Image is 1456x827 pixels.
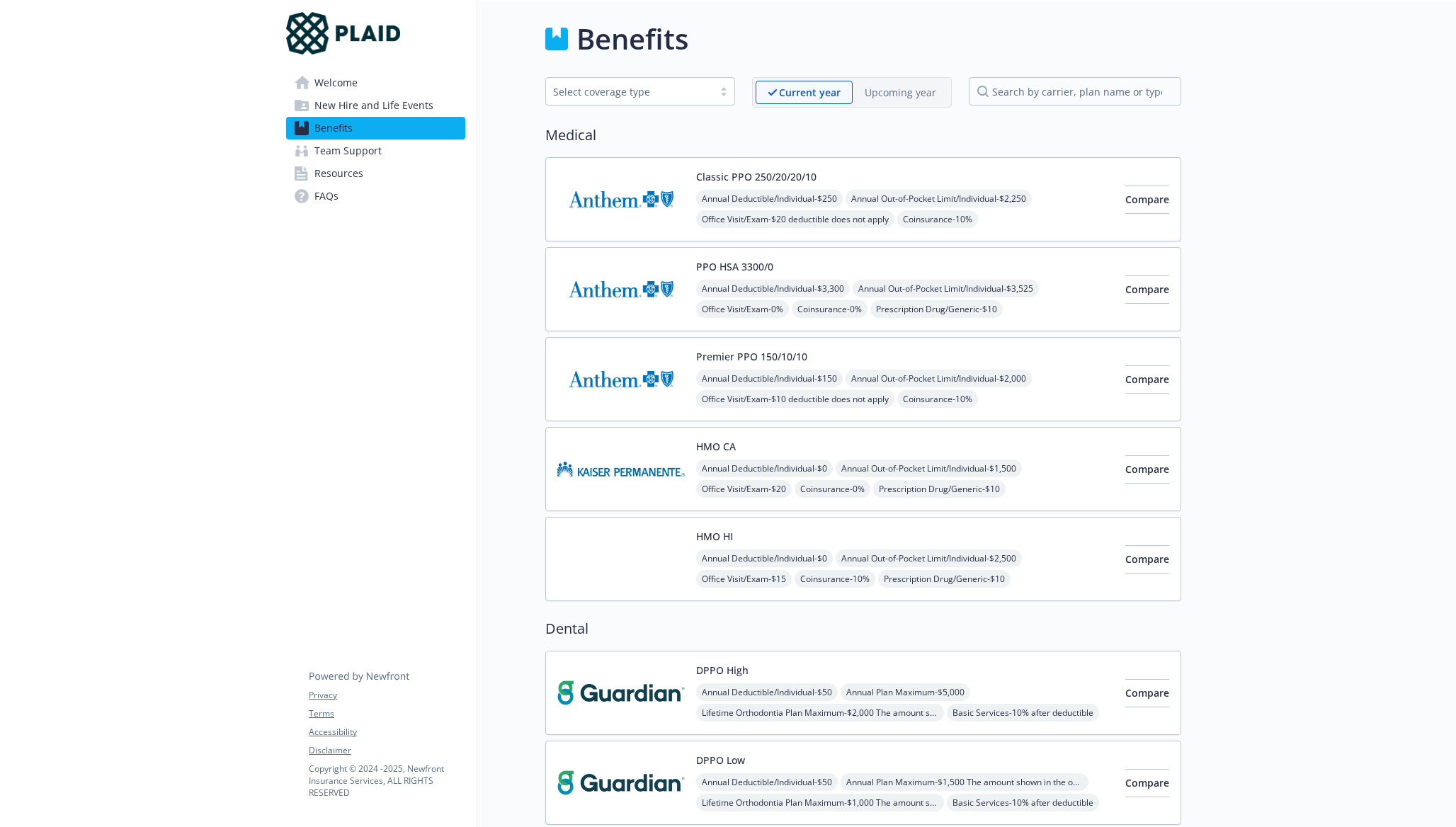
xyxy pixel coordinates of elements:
[1125,462,1169,476] span: Compare
[309,744,465,757] a: Disclaimer
[846,190,1032,207] span: Annual Out-of-Pocket Limit/Individual - $2,250
[1125,776,1169,789] span: Compare
[696,210,894,228] span: Office Visit/Exam - $20 deductible does not apply
[1125,193,1169,206] span: Compare
[286,117,465,139] a: Benefits
[696,570,792,588] span: Office Visit/Exam - $15
[309,726,465,738] a: Accessibility
[314,94,433,117] span: New Hire and Life Events
[1125,365,1169,394] button: Compare
[841,773,1088,791] span: Annual Plan Maximum - $1,500 The amount shown in the out of network field is your combined Calend...
[286,94,465,117] a: New Hire and Life Events
[553,84,706,99] div: Select coverage type
[1125,686,1169,700] span: Compare
[309,707,465,720] a: Terms
[792,300,868,318] span: Coinsurance - 0%
[696,773,838,791] span: Annual Deductible/Individual - $50
[696,794,944,811] span: Lifetime Orthodontia Plan Maximum - $1,000 The amount shown in the out of network field is your c...
[557,439,685,499] img: Kaiser Permanente Insurance Company carrier logo
[309,763,465,799] p: Copyright © 2024 - 2025 , Newfront Insurance Services, ALL RIGHTS RESERVED
[795,570,875,588] span: Coinsurance - 10%
[870,300,1003,318] span: Prescription Drug/Generic - $10
[286,162,465,185] a: Resources
[286,72,465,94] a: Welcome
[1125,679,1169,707] button: Compare
[557,529,685,589] img: Kaiser Permanente of Hawaii carrier logo
[286,185,465,207] a: FAQs
[897,390,978,408] span: Coinsurance - 10%
[865,85,936,100] p: Upcoming year
[557,169,685,229] img: Anthem Blue Cross carrier logo
[696,480,792,498] span: Office Visit/Exam - $20
[1125,552,1169,566] span: Compare
[1125,186,1169,214] button: Compare
[1125,545,1169,574] button: Compare
[696,280,850,297] span: Annual Deductible/Individual - $3,300
[779,85,841,100] p: Current year
[696,370,843,387] span: Annual Deductible/Individual - $150
[1125,455,1169,484] button: Compare
[696,683,838,701] span: Annual Deductible/Individual - $50
[696,529,733,544] button: HMO HI
[1125,275,1169,304] button: Compare
[696,259,773,274] button: PPO HSA 3300/0
[696,753,745,768] button: DPPO Low
[314,139,382,162] span: Team Support
[1125,372,1169,386] span: Compare
[696,349,807,364] button: Premier PPO 150/10/10
[286,139,465,162] a: Team Support
[853,280,1039,297] span: Annual Out-of-Pocket Limit/Individual - $3,525
[557,349,685,409] img: Anthem Blue Cross carrier logo
[969,77,1181,105] input: search by carrier, plan name or type
[557,753,685,813] img: Guardian carrier logo
[841,683,970,701] span: Annual Plan Maximum - $5,000
[1125,283,1169,296] span: Compare
[545,618,1181,639] h2: Dental
[696,169,817,184] button: Classic PPO 250/20/20/10
[947,794,1099,811] span: Basic Services - 10% after deductible
[696,300,789,318] span: Office Visit/Exam - 0%
[696,190,843,207] span: Annual Deductible/Individual - $250
[576,18,688,60] h1: Benefits
[557,259,685,319] img: Anthem Blue Cross carrier logo
[878,570,1011,588] span: Prescription Drug/Generic - $10
[897,210,978,228] span: Coinsurance - 10%
[873,480,1006,498] span: Prescription Drug/Generic - $10
[947,704,1099,722] span: Basic Services - 10% after deductible
[846,370,1032,387] span: Annual Out-of-Pocket Limit/Individual - $2,000
[314,162,363,185] span: Resources
[314,72,358,94] span: Welcome
[557,663,685,723] img: Guardian carrier logo
[309,689,465,702] a: Privacy
[545,125,1181,146] h2: Medical
[696,460,833,477] span: Annual Deductible/Individual - $0
[696,439,736,454] button: HMO CA
[836,549,1022,567] span: Annual Out-of-Pocket Limit/Individual - $2,500
[836,460,1022,477] span: Annual Out-of-Pocket Limit/Individual - $1,500
[314,185,339,207] span: FAQs
[696,704,944,722] span: Lifetime Orthodontia Plan Maximum - $2,000 The amount shown in the out of network field is your c...
[696,663,749,678] button: DPPO High
[696,390,894,408] span: Office Visit/Exam - $10 deductible does not apply
[795,480,870,498] span: Coinsurance - 0%
[314,117,353,139] span: Benefits
[1125,769,1169,797] button: Compare
[696,549,833,567] span: Annual Deductible/Individual - $0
